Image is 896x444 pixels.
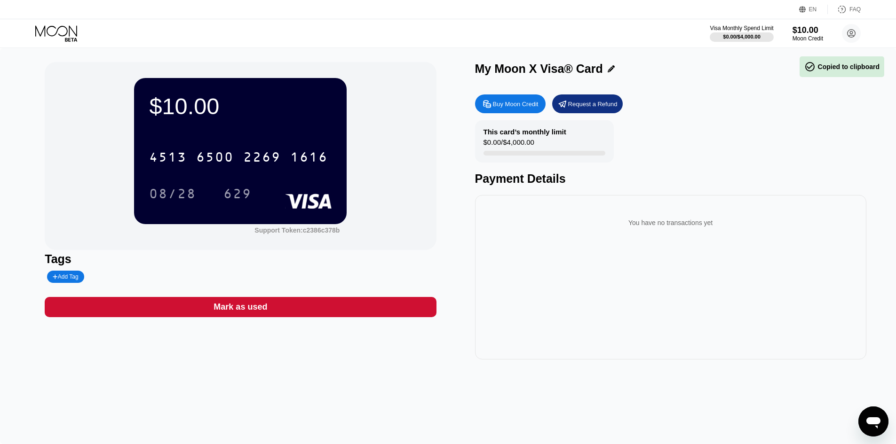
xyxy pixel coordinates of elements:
[290,151,328,166] div: 1616
[196,151,234,166] div: 6500
[45,252,436,266] div: Tags
[142,182,203,205] div: 08/28
[254,226,340,234] div: Support Token: c2386c378b
[484,128,566,136] div: This card’s monthly limit
[243,151,281,166] div: 2269
[493,100,539,108] div: Buy Moon Credit
[723,34,761,39] div: $0.00 / $4,000.00
[793,25,823,42] div: $10.00Moon Credit
[710,25,773,42] div: Visa Monthly Spend Limit$0.00/$4,000.00
[47,271,84,283] div: Add Tag
[149,93,332,119] div: $10.00
[53,273,78,280] div: Add Tag
[799,5,828,14] div: EN
[475,172,866,186] div: Payment Details
[804,61,816,72] span: 
[793,25,823,35] div: $10.00
[45,297,436,317] div: Mark as used
[858,406,888,436] iframe: Nút để khởi chạy cửa sổ nhắn tin
[710,25,773,31] div: Visa Monthly Spend Limit
[149,151,187,166] div: 4513
[214,302,267,312] div: Mark as used
[568,100,618,108] div: Request a Refund
[475,94,546,113] div: Buy Moon Credit
[216,182,259,205] div: 629
[793,35,823,42] div: Moon Credit
[484,138,534,151] div: $0.00 / $4,000.00
[254,226,340,234] div: Support Token:c2386c378b
[804,61,880,72] div: Copied to clipboard
[552,94,623,113] div: Request a Refund
[483,210,859,236] div: You have no transactions yet
[849,6,861,13] div: FAQ
[143,145,333,169] div: 4513650022691616
[828,5,861,14] div: FAQ
[475,62,603,76] div: My Moon X Visa® Card
[149,187,196,203] div: 08/28
[223,187,252,203] div: 629
[809,6,817,13] div: EN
